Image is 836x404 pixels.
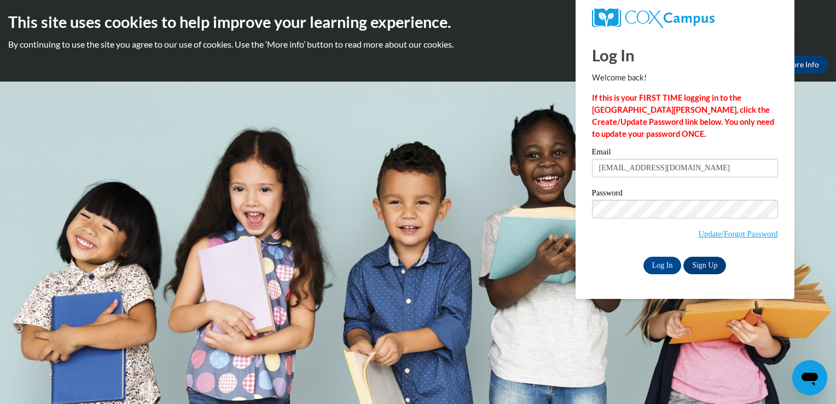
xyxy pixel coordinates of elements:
a: COX Campus [592,8,778,28]
p: Welcome back! [592,72,778,84]
label: Email [592,148,778,159]
label: Password [592,189,778,200]
iframe: Button to launch messaging window [792,360,827,395]
img: COX Campus [592,8,715,28]
a: Update/Forgot Password [699,229,778,238]
strong: If this is your FIRST TIME logging in to the [GEOGRAPHIC_DATA][PERSON_NAME], click the Create/Upd... [592,93,774,138]
h1: Log In [592,44,778,66]
h2: This site uses cookies to help improve your learning experience. [8,11,828,33]
p: By continuing to use the site you agree to our use of cookies. Use the ‘More info’ button to read... [8,38,828,50]
a: More Info [776,56,828,73]
a: Sign Up [683,257,726,274]
input: Log In [643,257,682,274]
